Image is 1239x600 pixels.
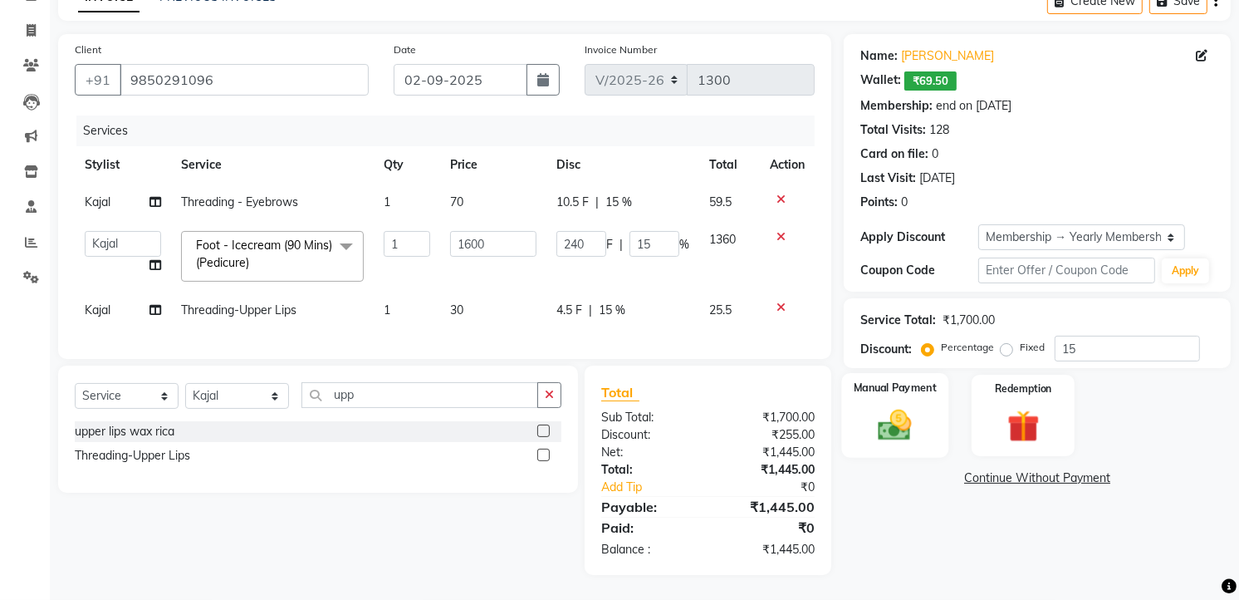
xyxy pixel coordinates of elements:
[919,170,955,187] div: [DATE]
[929,121,949,139] div: 128
[450,194,463,209] span: 70
[860,121,926,139] div: Total Visits:
[901,47,994,65] a: [PERSON_NAME]
[546,146,699,184] th: Disc
[860,47,898,65] div: Name:
[85,302,110,317] span: Kajal
[679,236,689,253] span: %
[75,447,190,465] div: Threading-Upper Lips
[599,302,625,319] span: 15 %
[171,146,374,184] th: Service
[450,302,463,317] span: 30
[589,461,708,479] div: Total:
[76,116,827,146] div: Services
[605,194,632,211] span: 15 %
[440,146,546,184] th: Price
[589,409,708,426] div: Sub Total:
[941,340,994,355] label: Percentage
[708,518,828,538] div: ₹0
[606,236,613,253] span: F
[708,409,828,426] div: ₹1,700.00
[589,518,708,538] div: Paid:
[75,42,101,57] label: Client
[1020,340,1045,355] label: Fixed
[75,146,171,184] th: Stylist
[75,423,174,440] div: upper lips wax rica
[708,541,828,558] div: ₹1,445.00
[709,194,732,209] span: 59.5
[196,238,332,270] span: Foot - Icecream (90 Mins) (Pedicure)
[85,194,110,209] span: Kajal
[932,145,938,163] div: 0
[699,146,761,184] th: Total
[181,302,296,317] span: Threading-Upper Lips
[384,302,390,317] span: 1
[860,262,978,279] div: Coupon Code
[301,382,538,408] input: Search or Scan
[860,312,936,329] div: Service Total:
[589,497,708,517] div: Payable:
[869,406,923,445] img: _cash.svg
[709,232,736,247] span: 1360
[997,406,1050,446] img: _gift.svg
[1162,258,1209,283] button: Apply
[589,444,708,461] div: Net:
[995,381,1052,396] label: Redemption
[589,302,592,319] span: |
[847,470,1227,487] a: Continue Without Payment
[181,194,298,209] span: Threading - Eyebrows
[589,541,708,558] div: Balance :
[708,426,828,444] div: ₹255.00
[901,194,908,211] div: 0
[860,341,912,358] div: Discount:
[728,479,828,496] div: ₹0
[585,42,657,57] label: Invoice Number
[619,236,623,253] span: |
[120,64,369,96] input: Search by Name/Mobile/Email/Code
[860,229,978,246] div: Apply Discount
[589,426,708,444] div: Discount:
[708,497,828,517] div: ₹1,445.00
[595,194,599,211] span: |
[860,145,928,163] div: Card on file:
[601,384,639,401] span: Total
[860,170,916,187] div: Last Visit:
[760,146,815,184] th: Action
[384,194,390,209] span: 1
[556,302,582,319] span: 4.5 F
[854,380,937,396] label: Manual Payment
[374,146,441,184] th: Qty
[860,71,901,91] div: Wallet:
[249,255,257,270] a: x
[709,302,732,317] span: 25.5
[904,71,957,91] span: ₹69.50
[936,97,1011,115] div: end on [DATE]
[978,258,1155,283] input: Enter Offer / Coupon Code
[556,194,589,211] span: 10.5 F
[394,42,416,57] label: Date
[943,312,995,329] div: ₹1,700.00
[860,97,933,115] div: Membership:
[860,194,898,211] div: Points:
[708,461,828,479] div: ₹1,445.00
[589,479,728,496] a: Add Tip
[708,444,828,461] div: ₹1,445.00
[75,64,121,96] button: +91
